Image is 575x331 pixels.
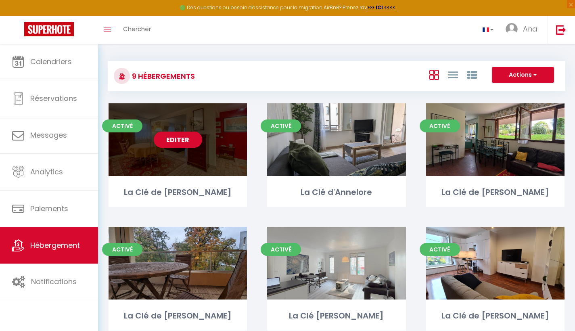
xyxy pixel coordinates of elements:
span: Ana [523,24,537,34]
span: Activé [420,119,460,132]
a: Chercher [117,16,157,44]
div: La Clé de [PERSON_NAME] [109,310,247,322]
span: Activé [420,243,460,256]
h3: 9 Hébergements [130,67,195,85]
span: Activé [261,119,301,132]
span: Activé [261,243,301,256]
a: Vue en Liste [448,68,458,81]
img: ... [506,23,518,35]
div: La Clé [PERSON_NAME] [267,310,406,322]
span: Activé [102,119,142,132]
span: Analytics [30,167,63,177]
span: Réservations [30,93,77,103]
a: ... Ana [500,16,548,44]
div: La Clé de [PERSON_NAME] [109,186,247,199]
div: La Clé de [PERSON_NAME] [426,186,565,199]
a: Editer [154,132,202,148]
img: logout [556,25,566,35]
div: La Clé de [PERSON_NAME] [426,310,565,322]
span: Messages [30,130,67,140]
img: Super Booking [24,22,74,36]
span: Paiements [30,203,68,214]
span: Activé [102,243,142,256]
a: Vue en Box [429,68,439,81]
span: Calendriers [30,57,72,67]
button: Actions [492,67,554,83]
a: Vue par Groupe [467,68,477,81]
div: La Clé d'Annelore [267,186,406,199]
a: >>> ICI <<<< [367,4,395,11]
span: Chercher [123,25,151,33]
span: Notifications [31,277,77,287]
span: Hébergement [30,240,80,250]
